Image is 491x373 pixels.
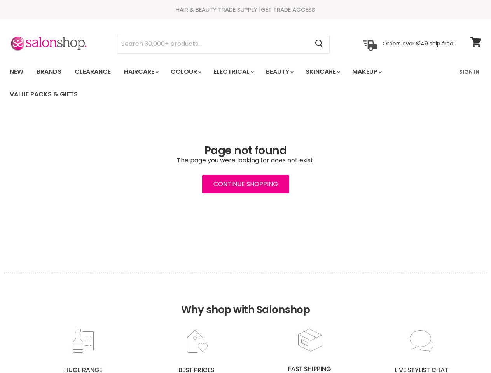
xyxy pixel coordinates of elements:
[202,175,289,193] a: Continue Shopping
[4,86,84,103] a: Value Packs & Gifts
[260,64,298,80] a: Beauty
[118,64,163,80] a: Haircare
[309,35,329,53] button: Search
[300,64,345,80] a: Skincare
[117,35,309,53] input: Search
[165,64,206,80] a: Colour
[454,64,484,80] a: Sign In
[31,64,67,80] a: Brands
[261,5,315,14] a: GET TRADE ACCESS
[346,64,386,80] a: Makeup
[117,35,330,53] form: Product
[4,273,487,328] h2: Why shop with Salonshop
[208,64,259,80] a: Electrical
[383,40,455,47] p: Orders over $149 ship free!
[10,157,481,164] p: The page you were looking for does not exist.
[10,145,481,157] h1: Page not found
[69,64,117,80] a: Clearance
[4,61,454,106] ul: Main menu
[4,64,29,80] a: New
